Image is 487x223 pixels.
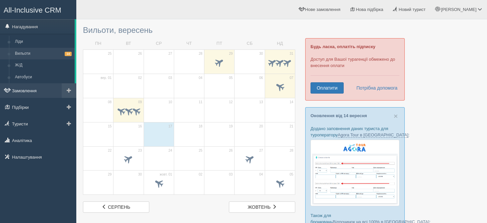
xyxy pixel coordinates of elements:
[108,204,130,210] span: серпень
[248,204,271,210] span: жовтень
[199,124,202,129] span: 18
[83,26,295,35] h3: Вильоти, вересень
[265,38,295,49] td: НД
[108,148,111,153] span: 22
[259,148,263,153] span: 27
[12,59,75,71] a: Ж/Д
[290,124,293,129] span: 21
[101,76,111,80] span: вер. 01
[229,172,233,177] span: 03
[138,148,142,153] span: 23
[160,172,172,177] span: жовт. 01
[199,148,202,153] span: 25
[199,100,202,105] span: 11
[169,100,172,105] span: 10
[311,44,375,49] b: Будь ласка, оплатіть підписку
[305,38,405,101] div: Доступ для Вашої турагенції обмежено до внесення оплати
[108,124,111,129] span: 15
[259,100,263,105] span: 13
[83,38,113,49] td: ПН
[199,76,202,80] span: 04
[138,76,142,80] span: 02
[108,172,111,177] span: 29
[235,38,265,49] td: СБ
[290,172,293,177] span: 05
[138,172,142,177] span: 30
[138,124,142,129] span: 16
[174,38,204,49] td: ЧТ
[399,7,426,12] span: Новий турист
[0,0,76,19] a: All-Inclusive CRM
[169,51,172,56] span: 27
[229,100,233,105] span: 12
[12,36,75,48] a: Ліди
[229,148,233,153] span: 26
[4,6,61,14] span: All-Inclusive CRM
[394,112,398,120] span: ×
[356,7,383,12] span: Нова підбірка
[290,76,293,80] span: 07
[113,38,144,49] td: ВТ
[311,125,399,138] p: Додано заповнення даних туриста для туроператору :
[259,51,263,56] span: 30
[311,113,367,118] a: Оновлення від 14 вересня
[108,100,111,105] span: 08
[259,76,263,80] span: 06
[204,38,235,49] td: ПТ
[352,82,398,94] a: Потрібна допомога
[169,148,172,153] span: 24
[65,52,72,56] span: 14
[305,7,340,12] span: Нове замовлення
[108,51,111,56] span: 25
[169,124,172,129] span: 17
[394,112,398,119] button: Close
[311,82,344,94] a: Оплатити
[138,51,142,56] span: 26
[311,140,399,206] img: agora-tour-%D1%84%D0%BE%D1%80%D0%BC%D0%B0-%D0%B1%D1%80%D0%BE%D0%BD%D1%8E%D0%B2%D0%B0%D0%BD%D0%BD%...
[12,71,75,83] a: Автобуси
[229,201,295,213] a: жовтень
[229,51,233,56] span: 29
[290,51,293,56] span: 31
[138,100,142,105] span: 09
[199,172,202,177] span: 02
[169,76,172,80] span: 03
[83,201,149,213] a: серпень
[144,38,174,49] td: СР
[229,124,233,129] span: 19
[338,132,408,138] a: Agora Tour в [GEOGRAPHIC_DATA]
[259,124,263,129] span: 20
[441,7,476,12] span: [PERSON_NAME]
[259,172,263,177] span: 04
[12,48,75,60] a: Вильоти14
[199,51,202,56] span: 28
[290,148,293,153] span: 28
[229,76,233,80] span: 05
[290,100,293,105] span: 14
